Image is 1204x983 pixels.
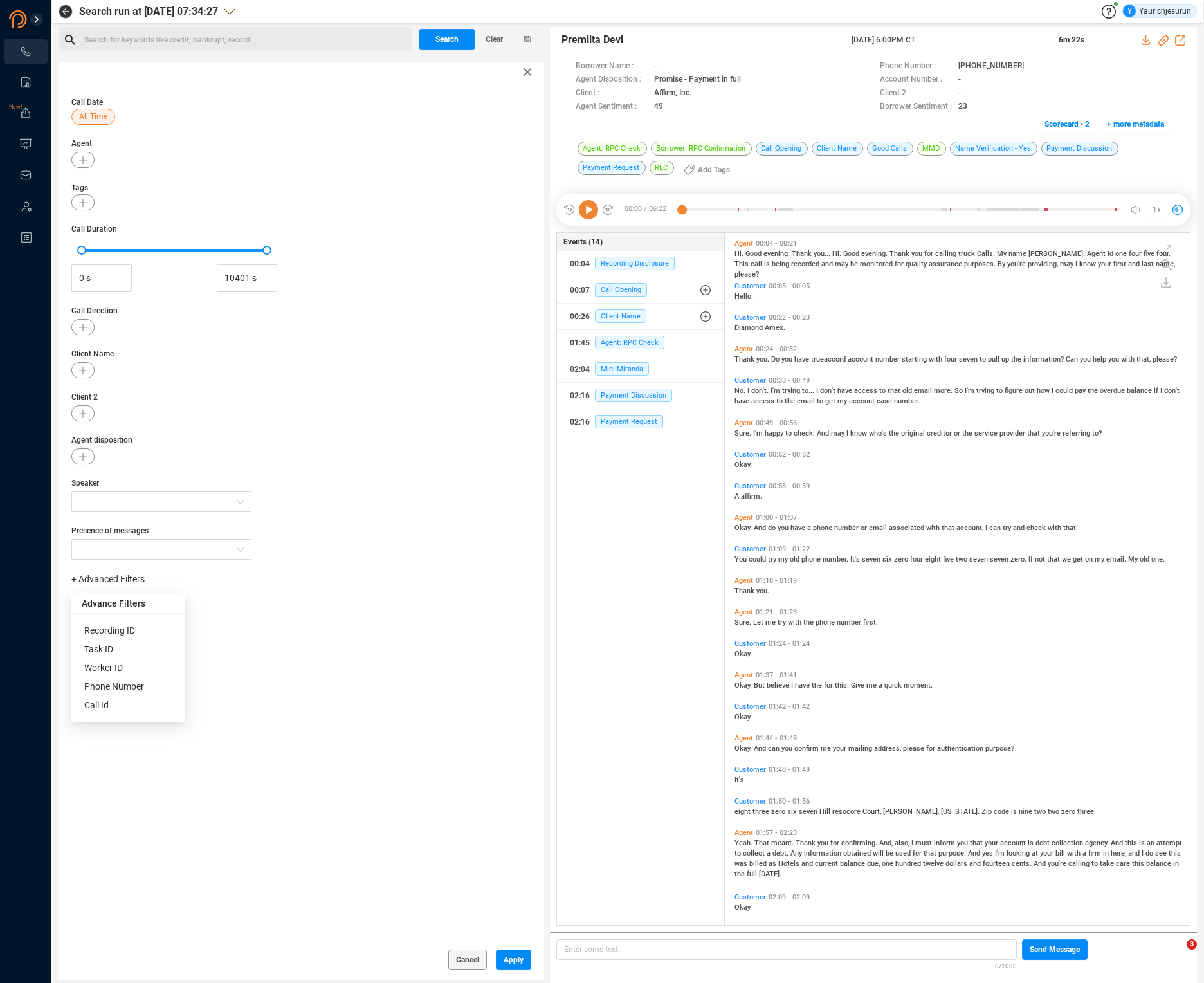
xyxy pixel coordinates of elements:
span: mailing [848,744,874,753]
span: I [1075,260,1079,268]
span: And [754,524,768,532]
span: Add Tags [698,160,730,180]
span: Client Name [595,309,646,323]
button: Search [419,29,475,50]
span: case [877,397,894,405]
span: number [834,524,861,532]
span: a [807,524,813,532]
span: zero. [1010,555,1028,564]
span: email [914,387,934,395]
span: being [772,260,791,268]
span: Client 2 [71,391,531,403]
span: Payment Request [595,415,663,428]
span: this. [835,681,851,690]
span: my [778,555,790,564]
span: your [833,744,848,753]
button: Add Tags [676,160,738,180]
span: please? [734,270,759,279]
span: So [954,387,965,395]
a: New! [19,107,32,120]
span: you're [1042,429,1063,437]
li: Exports [4,100,48,126]
span: Agent: RPC Check [595,336,664,349]
span: try [768,555,778,564]
span: don't [1164,387,1180,395]
span: Zip [981,807,994,816]
span: to... [802,387,816,395]
span: to [776,397,785,405]
span: one. [1151,555,1165,564]
span: you [778,524,790,532]
span: that [888,387,902,395]
div: 00:26 [570,306,590,327]
div: 02:16 [570,412,590,432]
span: you [781,744,794,753]
span: Speaker [71,477,251,489]
span: old [1140,555,1151,564]
span: could [749,555,768,564]
span: If [1028,555,1035,564]
span: phone [813,524,834,532]
span: Id [1108,250,1115,258]
span: pay [1075,387,1088,395]
span: confirm [794,744,821,753]
span: to [980,355,988,363]
span: I [1160,387,1164,395]
span: one [1115,250,1129,258]
button: 00:07Call Opening [557,277,724,303]
span: I [816,387,820,395]
span: last [1142,260,1156,268]
span: have [837,387,854,395]
span: your [1098,260,1113,268]
span: Thank [734,587,756,595]
span: you. [756,587,769,595]
span: 1x [1153,199,1161,220]
span: Agent [71,138,531,149]
span: me [866,681,879,690]
span: four [944,355,959,363]
button: Scorecard • 2 [1037,114,1097,134]
span: or [861,524,869,532]
span: quick [884,681,904,690]
span: It's [850,555,862,564]
span: Amex. [765,324,785,332]
span: don't [820,387,837,395]
span: phone [801,555,823,564]
span: And [817,429,831,437]
span: you... [814,250,832,258]
span: Diamond [734,324,765,332]
span: service [974,429,999,437]
span: on [1085,555,1095,564]
span: or [954,429,962,437]
span: not [1035,555,1047,564]
span: And [754,744,768,753]
span: can [989,524,1003,532]
span: we [1062,555,1073,564]
span: truck [958,250,977,258]
img: prodigal-logo [9,10,80,28]
span: six [787,807,799,816]
span: four. [1156,250,1171,258]
span: is [764,260,772,268]
div: Yaurichjesurun [1123,5,1191,17]
span: me [765,618,778,627]
span: evening. [763,250,792,258]
span: Okay. [734,713,752,721]
span: Clear [486,29,503,50]
li: Smart Reports [4,69,48,95]
span: You [734,555,749,564]
span: have [794,355,811,363]
span: you [911,250,924,258]
span: [US_STATE]. [941,807,981,816]
span: that [1027,429,1042,437]
span: zero [771,807,787,816]
span: email [797,397,817,405]
span: Agent [1087,250,1108,258]
li: Interactions [4,39,48,64]
span: pull [988,355,1001,363]
span: access [854,387,879,395]
span: original [901,429,927,437]
span: old [902,387,914,395]
span: eight [925,555,943,564]
span: nine [1019,807,1034,816]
